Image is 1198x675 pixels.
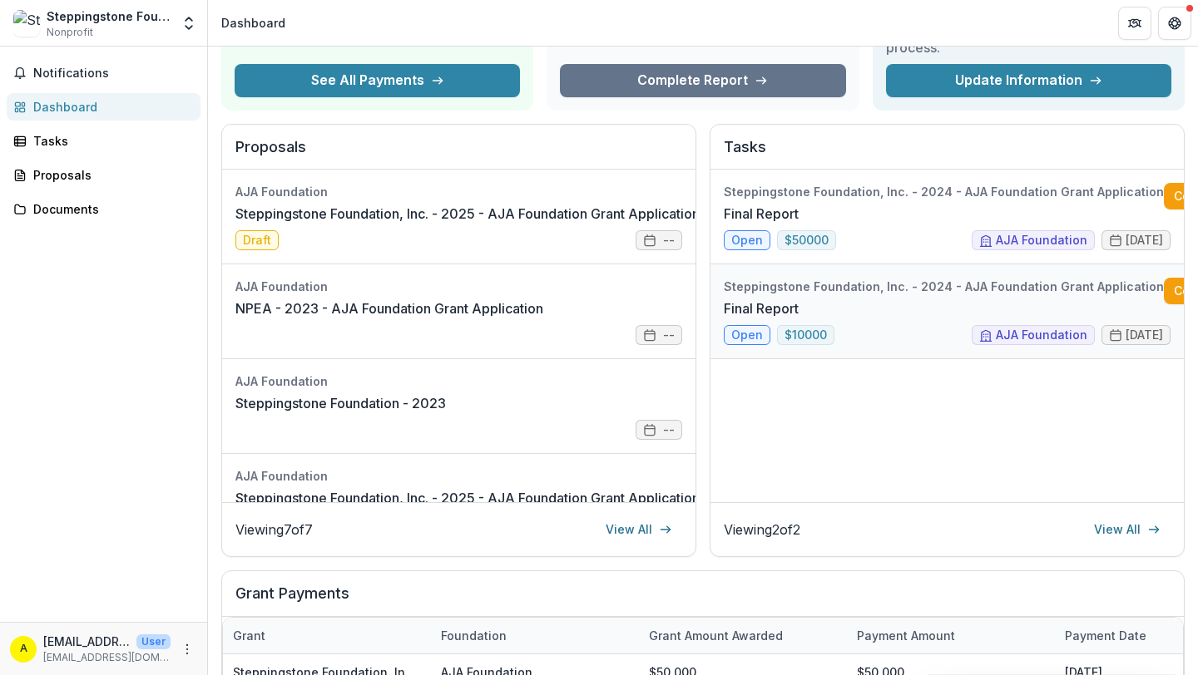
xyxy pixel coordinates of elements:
[20,643,27,654] div: advancement@steppingstone.org
[431,618,639,653] div: Foundation
[7,60,200,86] button: Notifications
[235,204,700,224] a: Steppingstone Foundation, Inc. - 2025 - AJA Foundation Grant Application
[7,195,200,223] a: Documents
[177,7,200,40] button: Open entity switcher
[724,298,799,318] a: Final Report
[7,93,200,121] a: Dashboard
[886,64,1171,97] a: Update Information
[221,14,285,32] div: Dashboard
[43,633,130,650] p: [EMAIL_ADDRESS][DOMAIN_NAME]
[13,10,40,37] img: Steppingstone Foundation, Inc.
[235,393,446,413] a: Steppingstone Foundation - 2023
[639,627,793,644] div: Grant amount awarded
[1158,7,1191,40] button: Get Help
[223,618,431,653] div: Grant
[235,138,682,170] h2: Proposals
[1084,516,1171,543] a: View All
[33,166,187,184] div: Proposals
[235,64,520,97] button: See All Payments
[7,127,200,155] a: Tasks
[177,639,197,659] button: More
[847,627,965,644] div: Payment Amount
[33,132,187,150] div: Tasks
[847,618,1055,653] div: Payment Amount
[7,161,200,189] a: Proposals
[596,516,682,543] a: View All
[223,627,275,644] div: Grant
[43,650,171,665] p: [EMAIL_ADDRESS][DOMAIN_NAME]
[639,618,847,653] div: Grant amount awarded
[235,520,313,540] p: Viewing 7 of 7
[33,67,194,81] span: Notifications
[560,64,845,97] a: Complete Report
[235,488,700,508] a: Steppingstone Foundation, Inc. - 2025 - AJA Foundation Grant Application
[724,138,1171,170] h2: Tasks
[136,634,171,649] p: User
[33,98,187,116] div: Dashboard
[235,584,1171,616] h2: Grant Payments
[724,520,800,540] p: Viewing 2 of 2
[215,11,292,35] nav: breadcrumb
[1055,627,1156,644] div: Payment date
[431,627,517,644] div: Foundation
[47,7,171,25] div: Steppingstone Foundation, Inc.
[47,25,93,40] span: Nonprofit
[235,298,543,318] a: NPEA - 2023 - AJA Foundation Grant Application
[724,204,799,224] a: Final Report
[1118,7,1151,40] button: Partners
[33,200,187,218] div: Documents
